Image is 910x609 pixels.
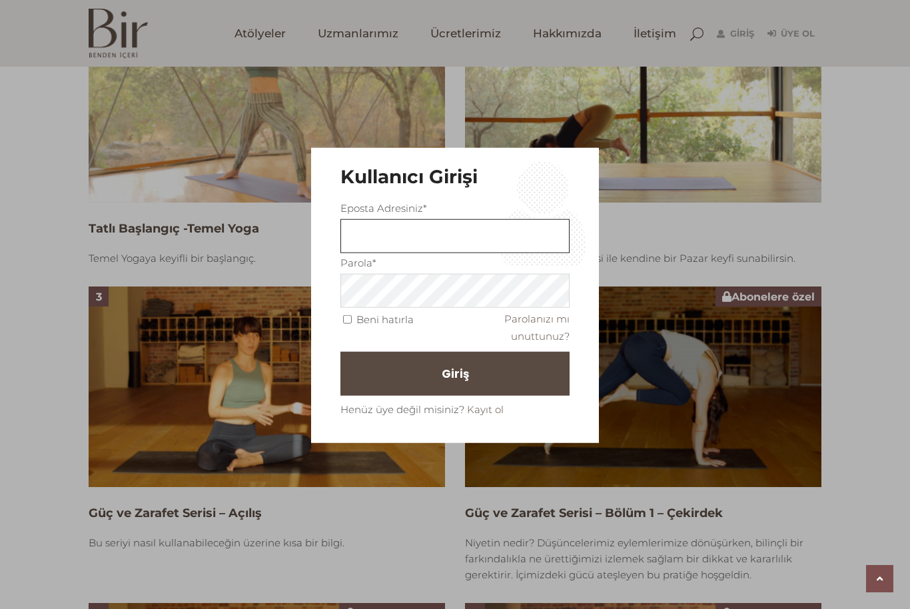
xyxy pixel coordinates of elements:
span: Henüz üye değil misiniz? [340,402,464,415]
label: Beni hatırla [356,310,414,327]
h3: Kullanıcı Girişi [340,165,570,188]
input: Üç veya daha fazla karakter [340,219,570,253]
span: Giriş [442,362,469,384]
button: Giriş [340,351,570,395]
label: Parola* [340,255,376,271]
label: Eposta Adresiniz* [340,200,427,217]
a: Kayıt ol [467,402,504,415]
a: Parolanızı mı unuttunuz? [504,312,570,342]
